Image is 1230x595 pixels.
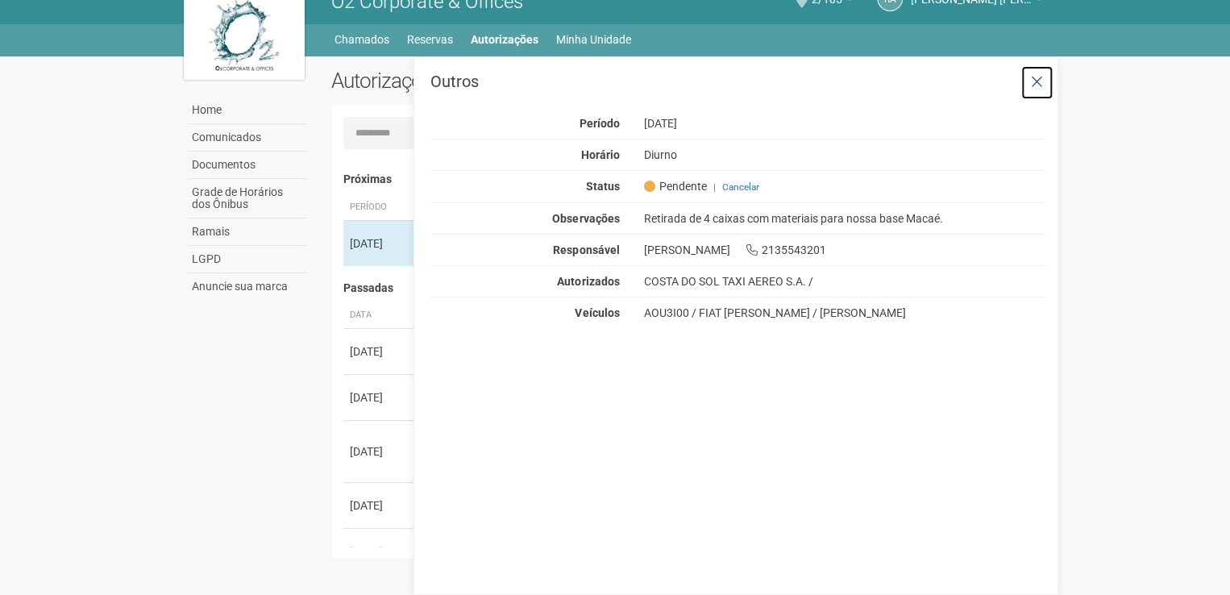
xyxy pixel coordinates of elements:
[188,179,307,218] a: Grade de Horários dos Ônibus
[631,211,1058,226] div: Retirada de 4 caixas com materiais para nossa base Macaé.
[350,343,409,360] div: [DATE]
[556,28,631,51] a: Minha Unidade
[721,181,758,193] a: Cancelar
[713,181,715,193] span: |
[188,273,307,300] a: Anuncie sua marca
[188,152,307,179] a: Documentos
[407,28,453,51] a: Reservas
[188,124,307,152] a: Comunicados
[552,212,619,225] strong: Observações
[343,194,416,221] th: Período
[643,306,1045,320] div: AOU3I00 / FIAT [PERSON_NAME] / [PERSON_NAME]
[643,274,1045,289] div: COSTA DO SOL TAXI AEREO S.A. /
[343,282,1034,294] h4: Passadas
[585,180,619,193] strong: Status
[350,497,409,514] div: [DATE]
[331,69,676,93] h2: Autorizações
[430,73,1045,89] h3: Outros
[580,148,619,161] strong: Horário
[350,389,409,406] div: [DATE]
[631,148,1058,162] div: Diurno
[579,117,619,130] strong: Período
[575,306,619,319] strong: Veículos
[188,246,307,273] a: LGPD
[553,243,619,256] strong: Responsável
[350,443,409,460] div: [DATE]
[350,543,409,560] div: [DATE]
[631,243,1058,257] div: [PERSON_NAME] 2135543201
[350,235,409,252] div: [DATE]
[557,275,619,288] strong: Autorizados
[188,97,307,124] a: Home
[471,28,538,51] a: Autorizações
[188,218,307,246] a: Ramais
[631,116,1058,131] div: [DATE]
[343,302,416,329] th: Data
[643,179,706,193] span: Pendente
[335,28,389,51] a: Chamados
[343,173,1034,185] h4: Próximas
